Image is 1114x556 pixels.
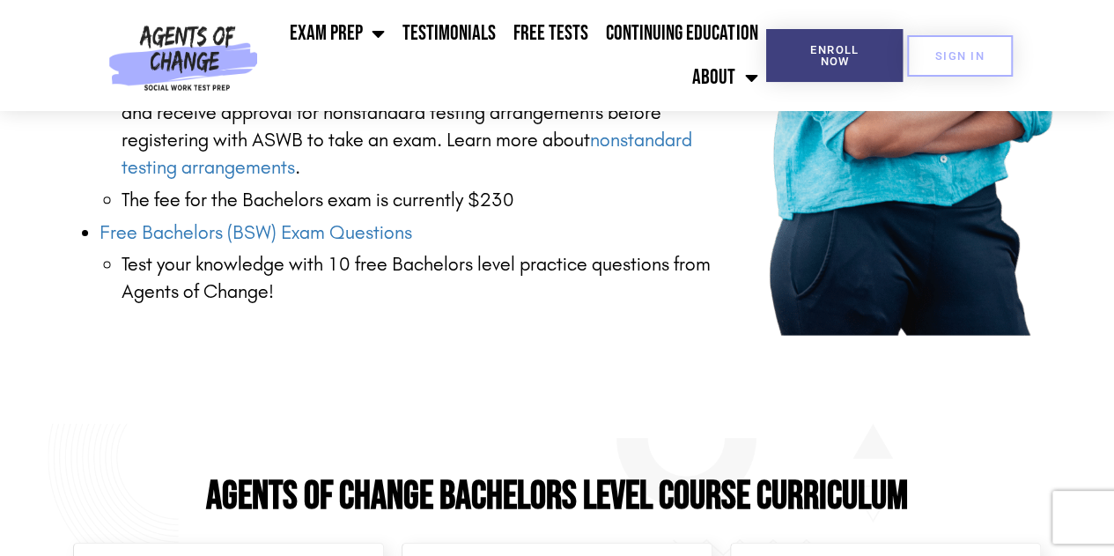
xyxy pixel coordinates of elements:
a: Exam Prep [281,11,394,56]
span: SIGN IN [935,50,985,62]
a: About [683,56,766,100]
a: SIGN IN [907,35,1013,77]
a: Free Bachelors (BSW) Exam Questions [100,221,412,244]
a: Continuing Education [597,11,766,56]
h2: Agents of Change Bachelors Level Course Curriculum [64,477,1051,516]
li: The fee for the Bachelors exam is currently $230 [122,187,728,214]
a: Testimonials [394,11,505,56]
li: Test your knowledge with 10 free Bachelors level practice questions from Agents of Change! [122,251,728,306]
a: Free Tests [505,11,597,56]
nav: Menu [265,11,766,100]
a: Enroll Now [766,29,903,82]
span: Enroll Now [794,44,874,67]
li: If you have a disability, health condition, or other need, you must request and receive approval ... [122,73,728,182]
